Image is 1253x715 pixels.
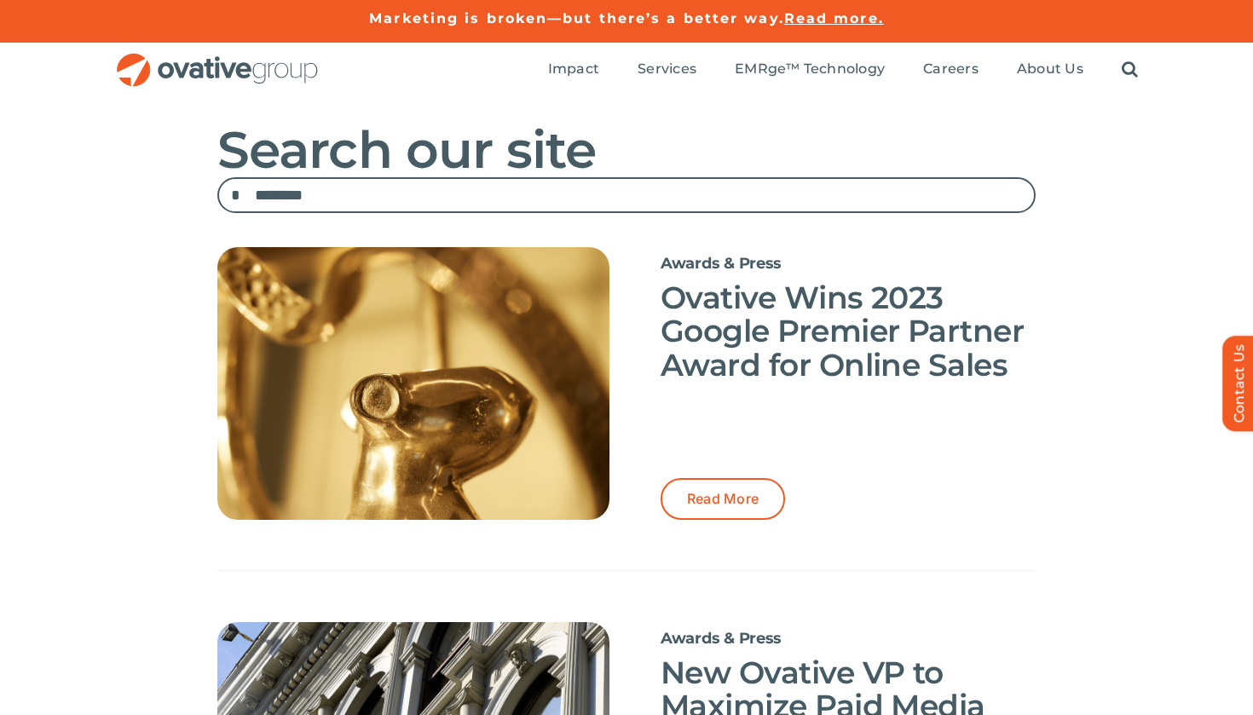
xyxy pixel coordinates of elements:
[1122,61,1138,79] a: Search
[735,61,885,79] a: EMRge™ Technology
[217,177,1036,213] input: Search...
[735,61,885,78] span: EMRge™ Technology
[661,279,1024,383] a: Ovative Wins 2023 Google Premier Partner Award for Online Sales
[369,10,784,26] a: Marketing is broken—but there’s a better way.
[548,61,599,78] span: Impact
[1017,61,1083,79] a: About Us
[638,61,696,79] a: Services
[687,491,759,507] span: Read More
[784,10,884,26] a: Read more.
[638,61,696,78] span: Services
[923,61,979,79] a: Careers
[548,43,1138,97] nav: Menu
[1017,61,1083,78] span: About Us
[548,61,599,79] a: Impact
[923,61,979,78] span: Careers
[661,256,1036,273] h6: Awards & Press
[115,51,320,67] a: OG_Full_horizontal_RGB
[217,177,253,213] input: Search
[661,631,1036,648] h6: Awards & Press
[217,123,1036,177] h1: Search our site
[661,478,785,520] a: Read More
